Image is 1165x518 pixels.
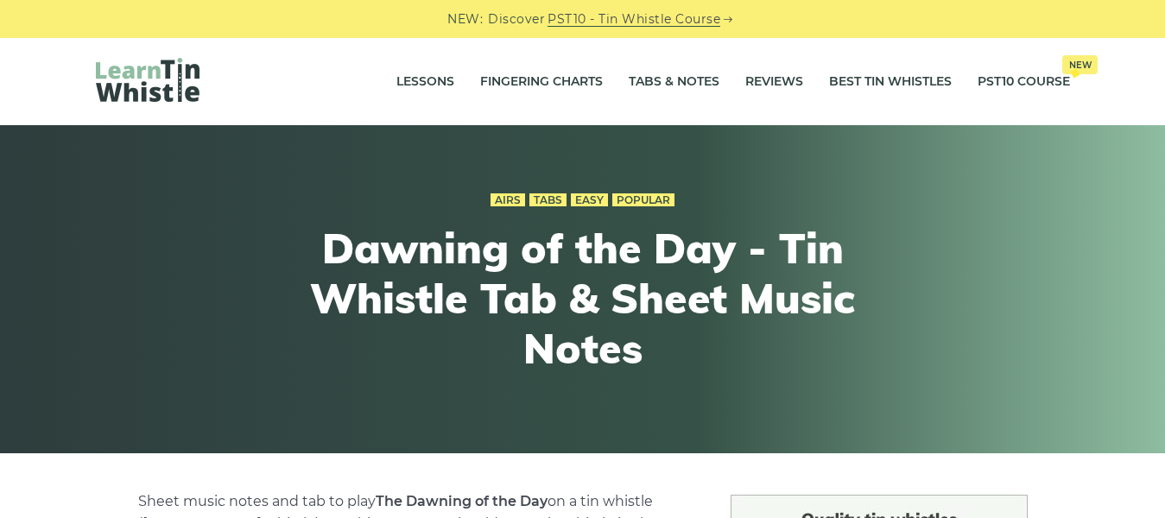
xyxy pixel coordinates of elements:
strong: The Dawning of the Day [376,493,548,509]
a: Airs [491,193,525,207]
img: LearnTinWhistle.com [96,58,199,102]
a: Easy [571,193,608,207]
a: Tabs & Notes [629,60,719,104]
span: New [1062,55,1098,74]
a: Reviews [745,60,803,104]
a: Fingering Charts [480,60,603,104]
h1: Dawning of the Day - Tin Whistle Tab & Sheet Music Notes [265,224,901,373]
a: Best Tin Whistles [829,60,952,104]
a: Lessons [396,60,454,104]
a: Tabs [529,193,567,207]
a: PST10 CourseNew [978,60,1070,104]
a: Popular [612,193,674,207]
